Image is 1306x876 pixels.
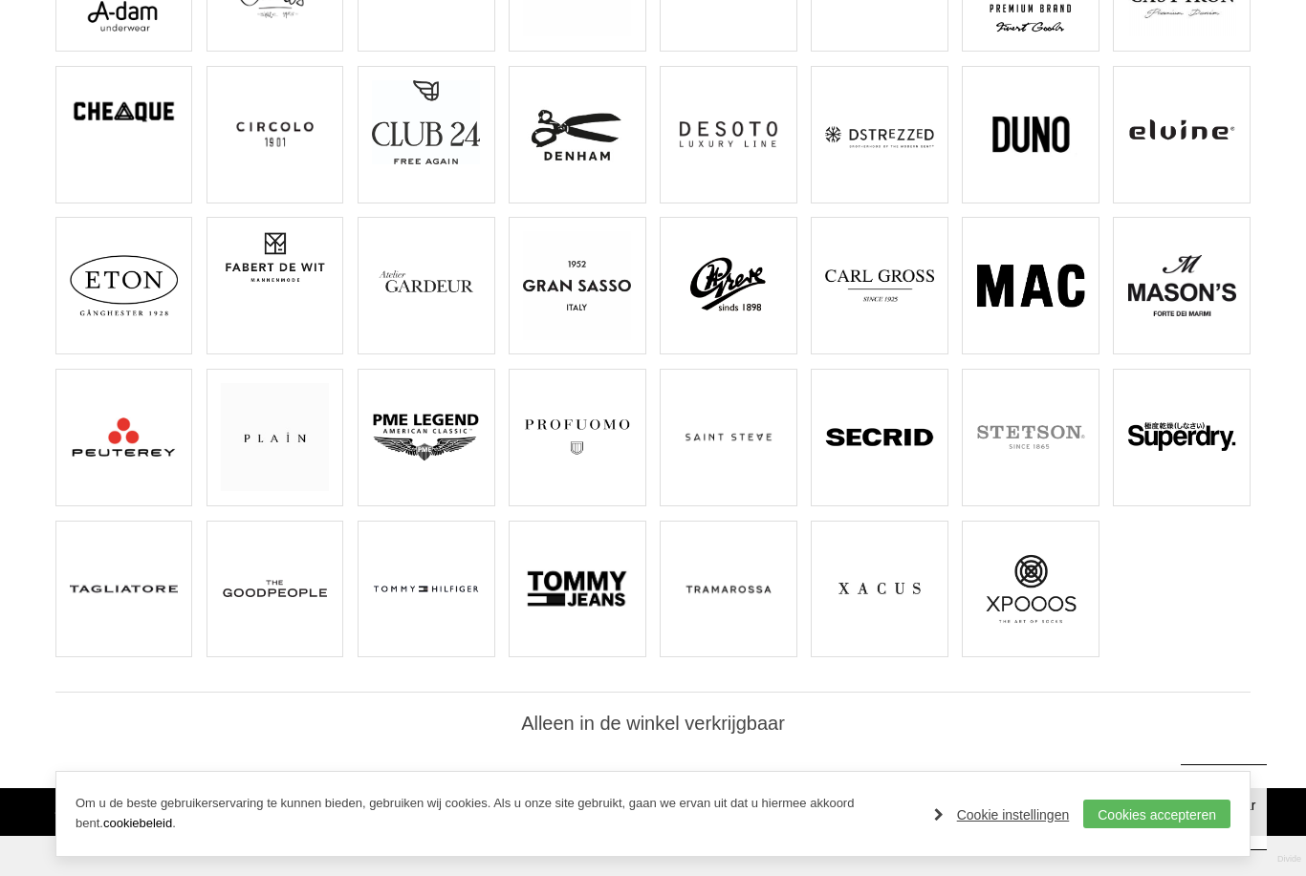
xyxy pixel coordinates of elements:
[811,66,947,203] a: Dstrezzed
[962,66,1099,203] a: Duno
[1128,383,1236,491] img: SUPERDRY
[70,535,178,643] img: Tagliatore
[811,521,947,658] a: Xacus
[674,535,782,643] img: Tramarossa
[372,383,480,491] img: PME LEGEND
[509,217,645,354] a: GRAN SASSO
[825,231,933,339] img: GROSS
[70,383,178,491] img: PEUTEREY
[962,217,1099,354] a: MAC
[523,80,631,188] img: DENHAM
[76,794,915,834] p: Om u de beste gebruikerservaring te kunnen bieden, gebruiken wij cookies. Als u onze site gebruik...
[1113,217,1250,354] a: Masons
[372,535,480,643] img: TOMMY HILFIGER
[977,535,1085,643] img: XPOOOS
[70,231,178,339] img: ETON
[962,369,1099,506] a: STETSON
[977,383,1085,491] img: STETSON
[1128,231,1236,339] img: Masons
[523,383,631,491] img: PROFUOMO
[221,80,329,188] img: Circolo
[1128,80,1236,188] img: ELVINE
[523,231,631,339] img: GRAN SASSO
[372,231,480,339] img: GARDEUR
[1113,369,1250,506] a: SUPERDRY
[523,535,631,643] img: TOMMY JEANS
[1083,800,1230,828] a: Cookies accepteren
[55,66,192,203] a: Cheaque
[934,801,1070,829] a: Cookie instellingen
[674,383,782,491] img: Saint Steve
[977,231,1085,339] img: MAC
[1277,847,1301,871] a: Divide
[1181,764,1267,850] a: Terug naar boven
[674,231,782,339] img: GREVE
[660,521,796,658] a: Tramarossa
[811,369,947,506] a: SECRID
[221,535,329,643] img: The Goodpeople
[977,80,1085,188] img: Duno
[674,80,782,188] img: Desoto
[825,80,933,188] img: Dstrezzed
[825,383,933,491] img: SECRID
[55,217,192,354] a: ETON
[811,217,947,354] a: GROSS
[660,217,796,354] a: GREVE
[55,369,192,506] a: PEUTEREY
[207,66,343,203] a: Circolo
[509,521,645,658] a: TOMMY JEANS
[55,521,192,658] a: Tagliatore
[1113,66,1250,203] a: ELVINE
[221,383,329,491] img: Plain
[358,66,494,203] a: Club 24
[207,369,343,506] a: Plain
[55,712,1251,736] h2: Alleen in de winkel verkrijgbaar
[358,521,494,658] a: TOMMY HILFIGER
[358,369,494,506] a: PME LEGEND
[221,231,329,283] img: FABERT DE WIT
[207,217,343,354] a: FABERT DE WIT
[70,80,178,145] img: Cheaque
[207,521,343,658] a: The Goodpeople
[509,369,645,506] a: PROFUOMO
[358,217,494,354] a: GARDEUR
[372,80,480,164] img: Club 24
[962,521,1099,658] a: XPOOOS
[825,535,933,643] img: Xacus
[660,369,796,506] a: Saint Steve
[660,66,796,203] a: Desoto
[509,66,645,203] a: DENHAM
[103,816,172,830] a: cookiebeleid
